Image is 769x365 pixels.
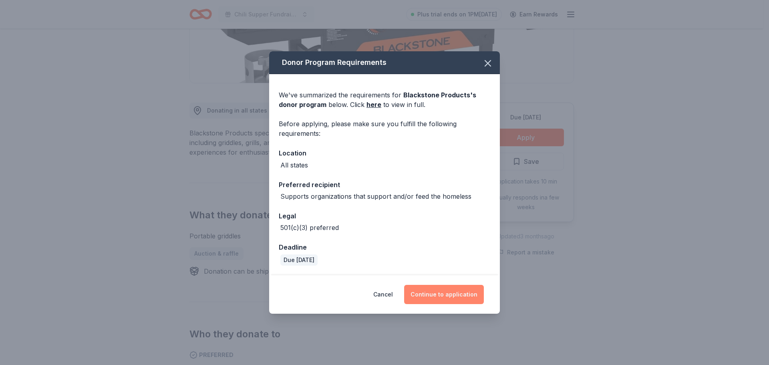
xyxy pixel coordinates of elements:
div: Donor Program Requirements [269,51,500,74]
button: Continue to application [404,285,484,304]
div: Location [279,148,490,158]
div: Preferred recipient [279,179,490,190]
div: We've summarized the requirements for below. Click to view in full. [279,90,490,109]
div: Before applying, please make sure you fulfill the following requirements: [279,119,490,138]
div: Legal [279,211,490,221]
div: Deadline [279,242,490,252]
div: Supports organizations that support and/or feed the homeless [280,192,471,201]
div: Due [DATE] [280,254,318,266]
button: Cancel [373,285,393,304]
a: here [366,100,381,109]
div: All states [280,160,308,170]
div: 501(c)(3) preferred [280,223,339,232]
